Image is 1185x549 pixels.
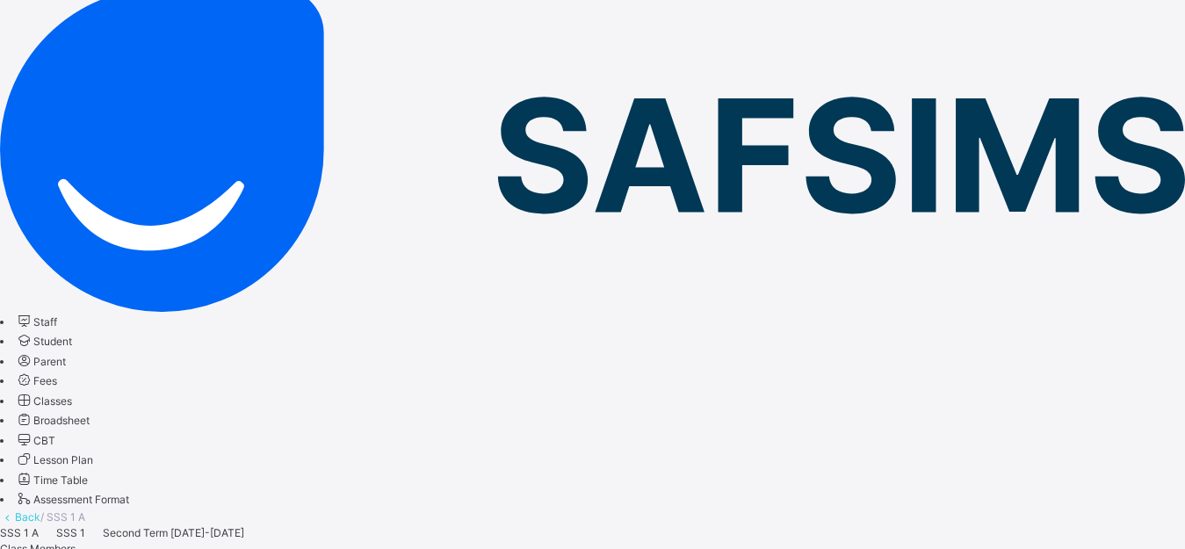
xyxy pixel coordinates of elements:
[33,374,57,387] span: Fees
[15,315,57,329] a: Staff
[33,355,66,368] span: Parent
[15,473,88,487] a: Time Table
[33,335,72,348] span: Student
[33,434,55,447] span: CBT
[15,510,40,524] a: Back
[33,453,93,466] span: Lesson Plan
[15,453,93,466] a: Lesson Plan
[15,374,57,387] a: Fees
[15,335,72,348] a: Student
[15,434,55,447] a: CBT
[56,526,85,539] span: SSS 1
[33,394,72,408] span: Classes
[33,414,90,427] span: Broadsheet
[103,526,244,539] span: Second Term [DATE]-[DATE]
[33,473,88,487] span: Time Table
[33,315,57,329] span: Staff
[15,355,66,368] a: Parent
[33,493,129,506] span: Assessment Format
[40,510,85,524] span: / SSS 1 A
[15,394,72,408] a: Classes
[15,493,129,506] a: Assessment Format
[15,414,90,427] a: Broadsheet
